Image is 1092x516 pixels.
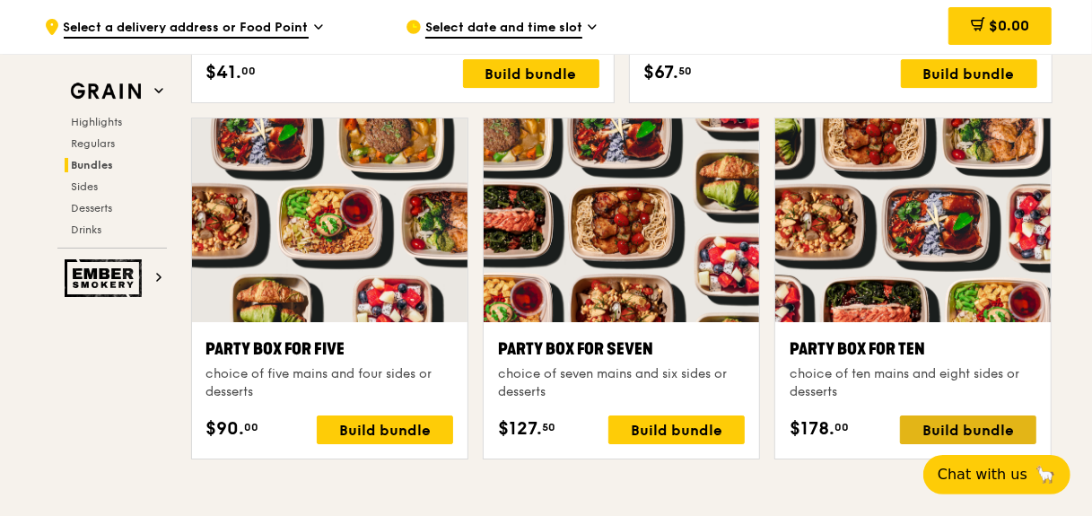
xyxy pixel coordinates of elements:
[245,420,259,434] span: 00
[790,415,834,442] span: $178.
[901,59,1037,88] div: Build bundle
[542,420,555,434] span: 50
[1035,464,1056,485] span: 🦙
[498,415,542,442] span: $127.
[679,64,693,78] span: 50
[644,59,679,86] span: $67.
[206,337,453,362] div: Party Box for Five
[64,19,309,39] span: Select a delivery address or Food Point
[790,365,1036,401] div: choice of ten mains and eight sides or desserts
[900,415,1036,444] div: Build bundle
[72,223,102,236] span: Drinks
[790,337,1036,362] div: Party Box for Ten
[498,365,745,401] div: choice of seven mains and six sides or desserts
[206,415,245,442] span: $90.
[463,59,599,88] div: Build bundle
[938,464,1027,485] span: Chat with us
[206,365,453,401] div: choice of five mains and four sides or desserts
[72,116,123,128] span: Highlights
[989,17,1029,34] span: $0.00
[498,337,745,362] div: Party Box for Seven
[72,202,113,214] span: Desserts
[72,180,99,193] span: Sides
[425,19,582,39] span: Select date and time slot
[72,159,114,171] span: Bundles
[923,455,1070,494] button: Chat with us🦙
[65,259,147,297] img: Ember Smokery web logo
[608,415,745,444] div: Build bundle
[65,75,147,108] img: Grain web logo
[72,137,116,150] span: Regulars
[206,59,242,86] span: $41.
[317,415,453,444] div: Build bundle
[834,420,849,434] span: 00
[242,64,257,78] span: 00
